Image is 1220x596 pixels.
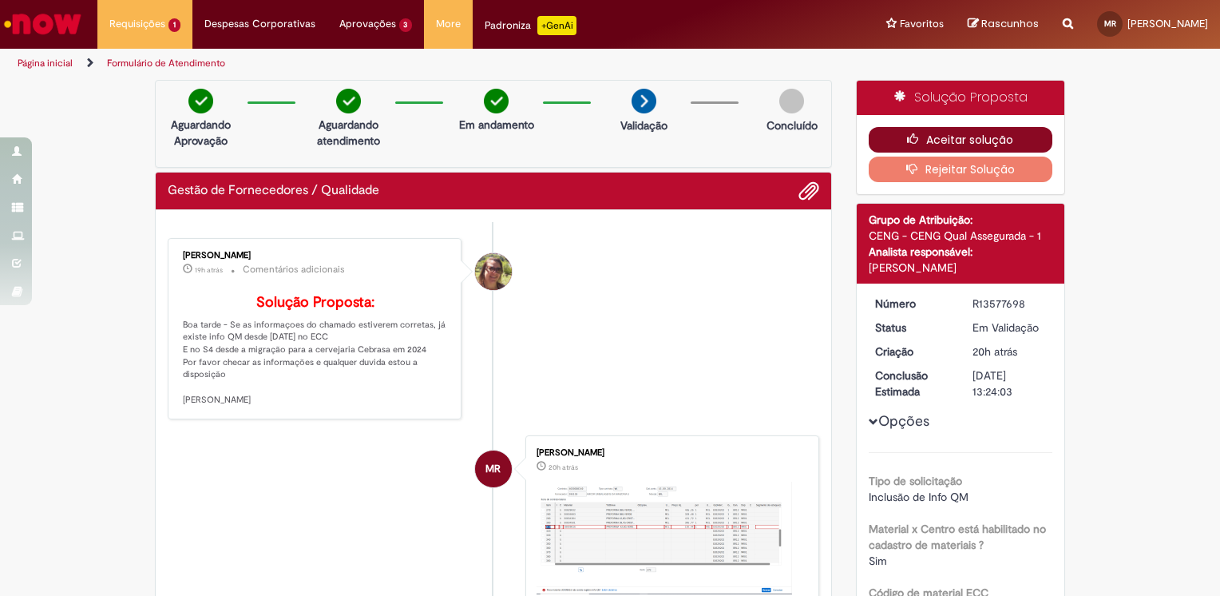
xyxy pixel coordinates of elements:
[869,522,1046,552] b: Material x Centro está habilitado no cadastro de materiais ?
[863,368,961,399] dt: Conclusão Estimada
[399,18,413,32] span: 3
[1104,18,1116,29] span: MR
[549,463,578,472] time: 29/09/2025 15:22:53
[798,181,819,201] button: Adicionar anexos
[475,253,512,290] div: Ana Paula De Sousa Rodrigues
[183,251,449,260] div: [PERSON_NAME]
[2,8,84,40] img: ServiceNow
[900,16,944,32] span: Favoritos
[620,117,667,133] p: Validação
[869,212,1053,228] div: Grupo de Atribuição:
[857,81,1065,115] div: Solução Proposta
[863,344,961,360] dt: Criação
[484,89,509,113] img: check-circle-green.png
[195,265,223,275] span: 19h atrás
[972,344,1017,359] time: 29/09/2025 15:24:00
[869,490,968,504] span: Inclusão de Info QM
[537,16,576,35] p: +GenAi
[869,127,1053,153] button: Aceitar solução
[537,448,802,458] div: [PERSON_NAME]
[310,117,387,149] p: Aguardando atendimento
[18,57,73,70] a: Página inicial
[107,57,225,70] a: Formulário de Atendimento
[869,157,1053,182] button: Rejeitar Solução
[972,344,1017,359] span: 20h atrás
[204,16,315,32] span: Despesas Corporativas
[869,474,962,488] b: Tipo de solicitação
[632,89,656,113] img: arrow-next.png
[485,16,576,35] div: Padroniza
[243,263,345,276] small: Comentários adicionais
[168,184,379,198] h2: Gestão de Fornecedores / Qualidade Histórico de tíquete
[766,117,818,133] p: Concluído
[869,228,1053,244] div: CENG - CENG Qual Assegurada - 1
[869,244,1053,260] div: Analista responsável:
[972,344,1047,360] div: 29/09/2025 15:24:00
[436,16,461,32] span: More
[869,260,1053,276] div: [PERSON_NAME]
[475,451,512,487] div: Maria Dos Santos Camargo Rodrigues
[863,320,961,336] dt: Status
[336,89,361,113] img: check-circle-green.png
[12,49,802,78] ul: Trilhas de página
[485,450,501,488] span: MR
[1127,17,1208,30] span: [PERSON_NAME]
[972,296,1047,312] div: R13577698
[459,117,534,133] p: Em andamento
[339,16,396,32] span: Aprovações
[972,320,1047,336] div: Em Validação
[162,117,240,149] p: Aguardando Aprovação
[972,368,1047,399] div: [DATE] 13:24:03
[195,265,223,275] time: 29/09/2025 16:21:59
[109,16,165,32] span: Requisições
[549,463,578,472] span: 20h atrás
[183,295,449,407] p: Boa tarde - Se as informaçoes do chamado estiverem corretas, já existe info QM desde [DATE] no EC...
[168,18,180,32] span: 1
[188,89,213,113] img: check-circle-green.png
[869,554,887,568] span: Sim
[968,17,1039,32] a: Rascunhos
[981,16,1039,31] span: Rascunhos
[256,293,374,312] b: Solução Proposta:
[779,89,804,113] img: img-circle-grey.png
[863,296,961,312] dt: Número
